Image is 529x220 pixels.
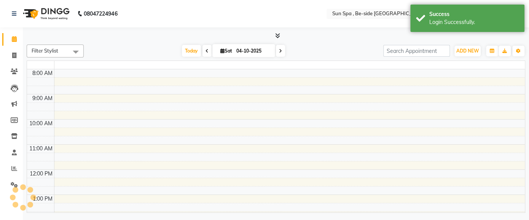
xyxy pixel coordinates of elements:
img: logo [19,3,72,24]
span: ADD NEW [456,48,479,54]
div: 8:00 AM [31,69,54,77]
input: 2025-10-04 [234,45,272,57]
button: ADD NEW [454,46,481,56]
div: 1:00 PM [31,195,54,203]
span: Sat [218,48,234,54]
span: Today [182,45,201,57]
input: Search Appointment [383,45,450,57]
div: 12:00 PM [28,170,54,178]
div: 10:00 AM [28,120,54,128]
div: Login Successfully. [429,18,519,26]
span: Filter Stylist [32,48,58,54]
div: 11:00 AM [28,145,54,153]
div: 9:00 AM [31,94,54,102]
div: Success [429,10,519,18]
b: 08047224946 [84,3,117,24]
